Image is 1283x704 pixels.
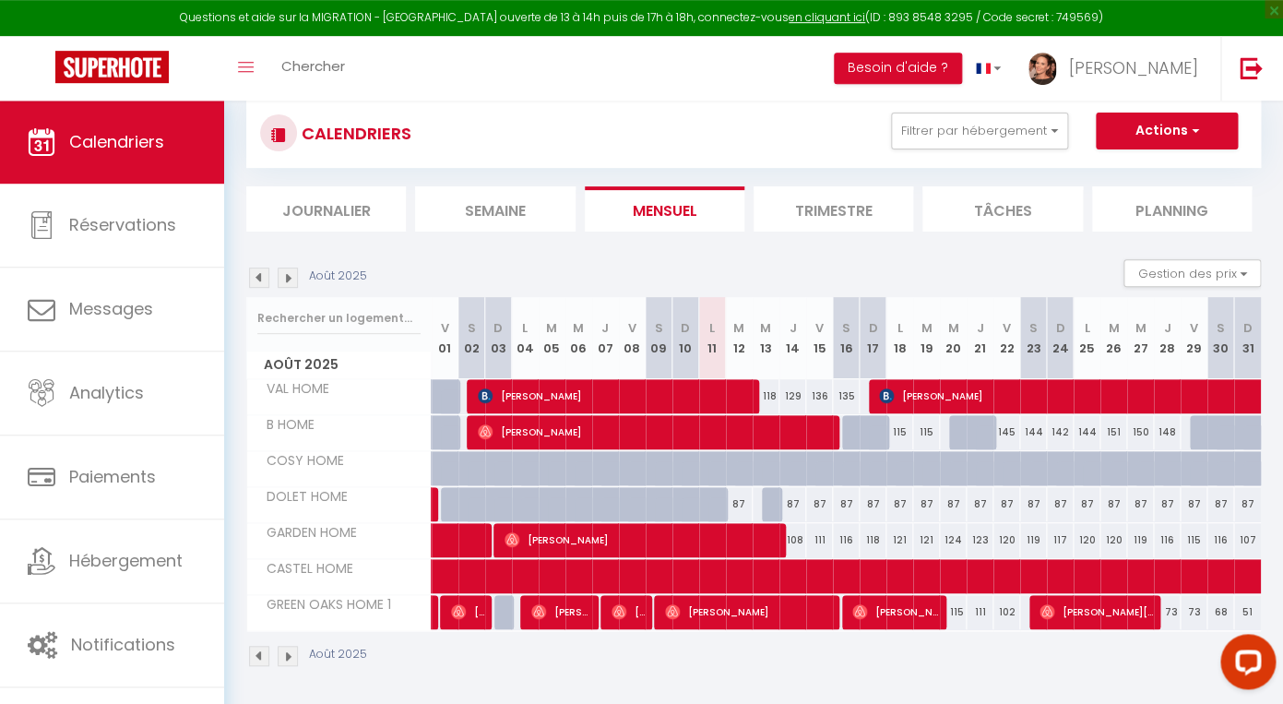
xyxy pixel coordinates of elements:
th: 21 [967,297,993,379]
abbr: J [1163,319,1170,337]
img: ... [1028,53,1056,85]
th: 07 [592,297,619,379]
abbr: D [681,319,690,337]
abbr: M [1135,319,1146,337]
button: Gestion des prix [1123,259,1261,287]
th: 13 [753,297,779,379]
th: 22 [993,297,1020,379]
span: DOLET HOME [250,487,352,507]
th: 12 [726,297,753,379]
li: Semaine [415,186,575,232]
abbr: L [897,319,902,337]
span: VAL HOME [250,379,334,400]
th: 23 [1020,297,1047,379]
div: 108 [779,523,806,557]
abbr: L [709,319,715,337]
p: Août 2025 [309,268,367,285]
span: [PERSON_NAME] [451,594,487,629]
span: [PERSON_NAME] [612,594,647,629]
div: 119 [1127,523,1154,557]
div: 144 [1074,415,1100,449]
span: GARDEN HOME [250,523,362,543]
abbr: D [1243,319,1253,337]
abbr: S [842,319,850,337]
span: Analytics [69,381,144,404]
div: 87 [833,487,860,521]
th: 29 [1181,297,1207,379]
li: Planning [1092,186,1252,232]
span: Août 2025 [247,352,431,378]
abbr: M [760,319,771,337]
div: 87 [1154,487,1181,521]
li: Trimestre [754,186,913,232]
abbr: L [1084,319,1089,337]
abbr: V [1190,319,1198,337]
div: 115 [1181,523,1207,557]
img: logout [1240,56,1263,79]
div: 120 [1074,523,1100,557]
abbr: M [546,319,557,337]
div: 87 [886,487,913,521]
th: 09 [646,297,672,379]
th: 20 [940,297,967,379]
abbr: V [441,319,449,337]
div: 87 [940,487,967,521]
th: 28 [1154,297,1181,379]
div: 135 [833,379,860,413]
a: en cliquant ici [789,9,865,25]
div: 87 [1207,487,1234,521]
th: 04 [512,297,539,379]
li: Journalier [246,186,406,232]
h3: CALENDRIERS [297,113,411,154]
th: 30 [1207,297,1234,379]
th: 31 [1234,297,1261,379]
div: 87 [1181,487,1207,521]
div: 116 [1207,523,1234,557]
div: 124 [940,523,967,557]
th: 15 [806,297,833,379]
abbr: V [1003,319,1011,337]
div: 116 [833,523,860,557]
abbr: M [947,319,958,337]
div: 87 [1047,487,1074,521]
div: 87 [967,487,993,521]
div: 115 [913,415,940,449]
div: 51 [1234,595,1261,629]
th: 14 [779,297,806,379]
span: CASTEL HOME [250,559,358,579]
iframe: LiveChat chat widget [1206,626,1283,704]
th: 05 [539,297,565,379]
th: 03 [485,297,512,379]
div: 102 [993,595,1020,629]
div: 144 [1020,415,1047,449]
abbr: S [655,319,663,337]
div: 87 [1074,487,1100,521]
div: 87 [1020,487,1047,521]
span: Paiements [69,465,156,488]
abbr: S [1029,319,1038,337]
abbr: V [815,319,824,337]
img: Super Booking [55,51,169,83]
a: Chercher [267,36,359,101]
div: 87 [726,487,753,521]
div: 119 [1020,523,1047,557]
span: [PERSON_NAME][GEOGRAPHIC_DATA] [1039,594,1156,629]
span: B HOME [250,415,319,436]
div: 87 [1127,487,1154,521]
li: Mensuel [585,186,744,232]
th: 19 [913,297,940,379]
div: 87 [1100,487,1127,521]
abbr: S [1217,319,1225,337]
th: 06 [565,297,592,379]
div: 120 [1100,523,1127,557]
div: 111 [806,523,833,557]
abbr: J [976,319,983,337]
div: 87 [779,487,806,521]
button: Besoin d'aide ? [834,53,962,84]
span: [PERSON_NAME] [665,594,835,629]
div: 121 [913,523,940,557]
th: 27 [1127,297,1154,379]
div: 118 [860,523,886,557]
input: Rechercher un logement... [257,302,421,335]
